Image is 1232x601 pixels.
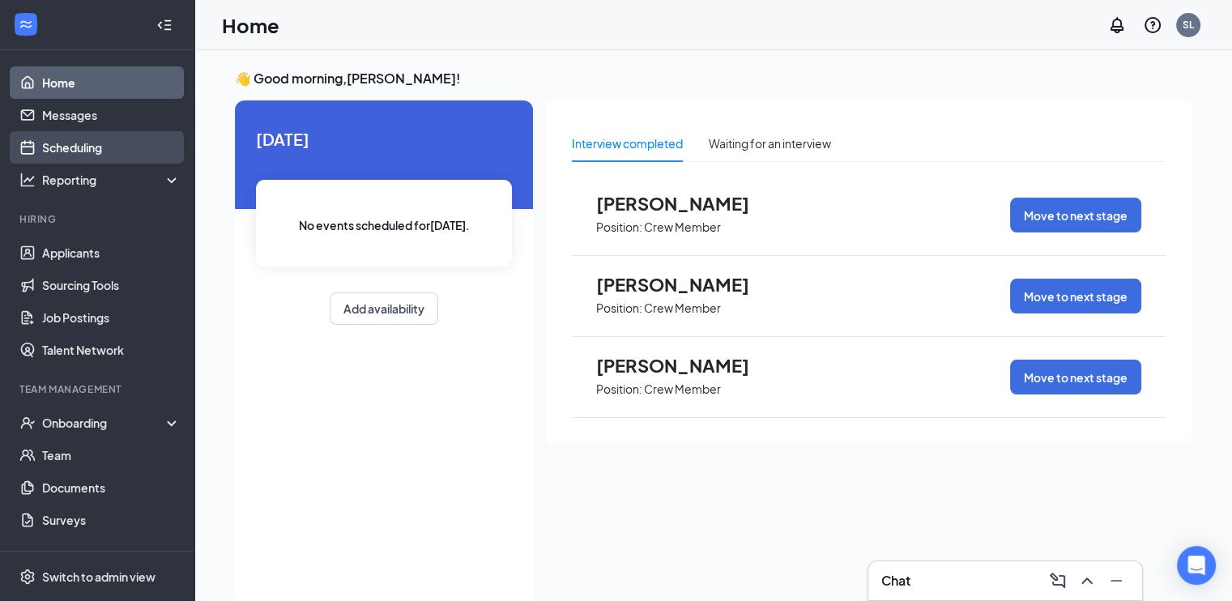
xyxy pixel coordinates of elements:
[1048,571,1068,590] svg: ComposeMessage
[19,212,177,226] div: Hiring
[235,70,1192,87] h3: 👋 Good morning, [PERSON_NAME] !
[1177,546,1216,585] div: Open Intercom Messenger
[1107,15,1127,35] svg: Notifications
[19,415,36,431] svg: UserCheck
[156,17,173,33] svg: Collapse
[18,16,34,32] svg: WorkstreamLogo
[42,301,181,334] a: Job Postings
[42,471,181,504] a: Documents
[596,300,642,316] p: Position:
[330,292,438,325] button: Add availability
[42,439,181,471] a: Team
[42,237,181,269] a: Applicants
[1183,18,1194,32] div: SL
[42,131,181,164] a: Scheduling
[644,381,721,397] p: Crew Member
[596,220,642,235] p: Position:
[1103,568,1129,594] button: Minimize
[42,269,181,301] a: Sourcing Tools
[644,300,721,316] p: Crew Member
[222,11,279,39] h1: Home
[19,172,36,188] svg: Analysis
[42,99,181,131] a: Messages
[709,134,831,152] div: Waiting for an interview
[42,172,181,188] div: Reporting
[1010,279,1141,313] button: Move to next stage
[881,572,910,590] h3: Chat
[19,569,36,585] svg: Settings
[1010,360,1141,394] button: Move to next stage
[42,334,181,366] a: Talent Network
[256,126,512,151] span: [DATE]
[1143,15,1162,35] svg: QuestionInfo
[596,274,774,295] span: [PERSON_NAME]
[572,134,683,152] div: Interview completed
[299,216,470,234] span: No events scheduled for [DATE] .
[1045,568,1071,594] button: ComposeMessage
[42,415,167,431] div: Onboarding
[1010,198,1141,232] button: Move to next stage
[19,382,177,396] div: Team Management
[596,355,774,376] span: [PERSON_NAME]
[644,220,721,235] p: Crew Member
[42,66,181,99] a: Home
[42,504,181,536] a: Surveys
[42,569,156,585] div: Switch to admin view
[1106,571,1126,590] svg: Minimize
[596,381,642,397] p: Position:
[1074,568,1100,594] button: ChevronUp
[1077,571,1097,590] svg: ChevronUp
[596,193,774,214] span: [PERSON_NAME]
